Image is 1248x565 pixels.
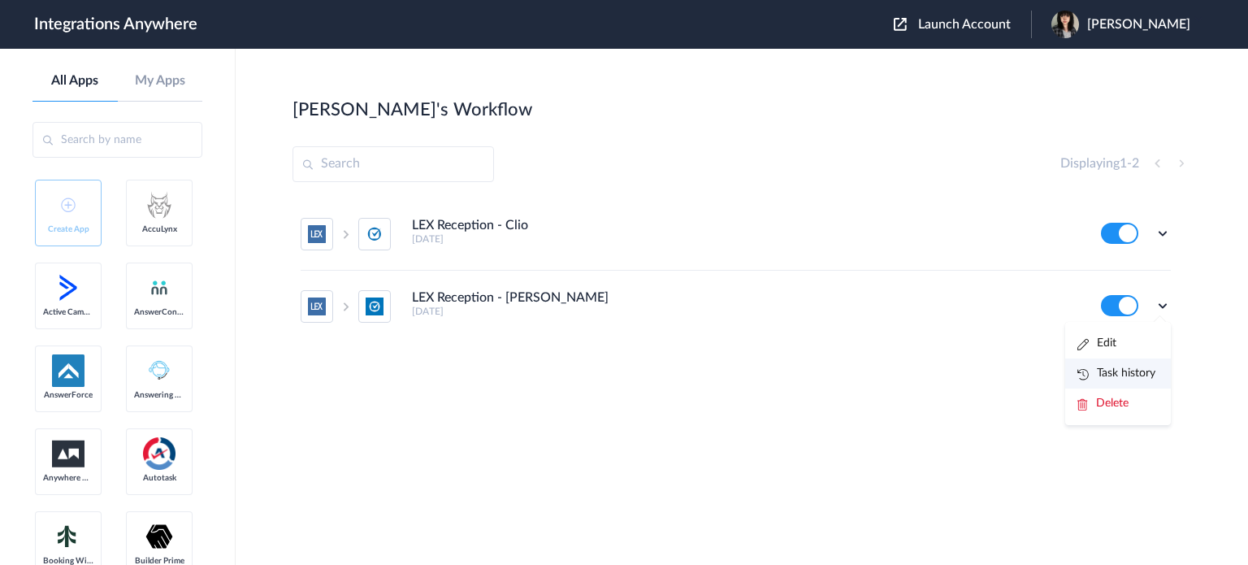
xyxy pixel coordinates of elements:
span: Delete [1096,398,1129,409]
input: Search [292,146,494,182]
h2: [PERSON_NAME]'s Workflow [292,99,532,120]
h5: [DATE] [412,306,1079,317]
span: Answering Service [134,390,184,400]
h4: Displaying - [1060,156,1139,172]
h4: LEX Reception - Clio [412,218,528,233]
h1: Integrations Anywhere [34,15,197,34]
img: launch-acct-icon.svg [894,18,907,31]
span: Anywhere Works [43,473,93,483]
img: Answering_service.png [143,354,175,387]
span: Launch Account [918,18,1011,31]
img: builder-prime-logo.svg [143,520,175,553]
a: Task history [1077,367,1155,379]
img: acculynx-logo.svg [143,189,175,221]
img: 01e336e8-4af8-4f49-ae6e-77b2ced63912.jpeg [1051,11,1079,38]
a: My Apps [118,73,203,89]
span: 1 [1120,157,1127,170]
span: AnswerForce [43,390,93,400]
a: All Apps [32,73,118,89]
h4: LEX Reception - [PERSON_NAME] [412,290,609,306]
img: active-campaign-logo.svg [52,272,84,304]
img: answerconnect-logo.svg [149,278,169,298]
img: aww.png [52,441,84,467]
img: autotask.png [143,437,175,470]
button: Launch Account [894,17,1031,33]
span: Autotask [134,473,184,483]
img: add-icon.svg [61,198,76,212]
img: Setmore_Logo.svg [52,522,84,551]
img: af-app-logo.svg [52,354,84,387]
span: [PERSON_NAME] [1087,17,1190,33]
h5: [DATE] [412,233,1079,245]
span: 2 [1132,157,1139,170]
span: AccuLynx [134,224,184,234]
span: AnswerConnect [134,307,184,317]
input: Search by name [32,122,202,158]
a: Edit [1077,337,1116,349]
span: Create App [43,224,93,234]
span: Active Campaign [43,307,93,317]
